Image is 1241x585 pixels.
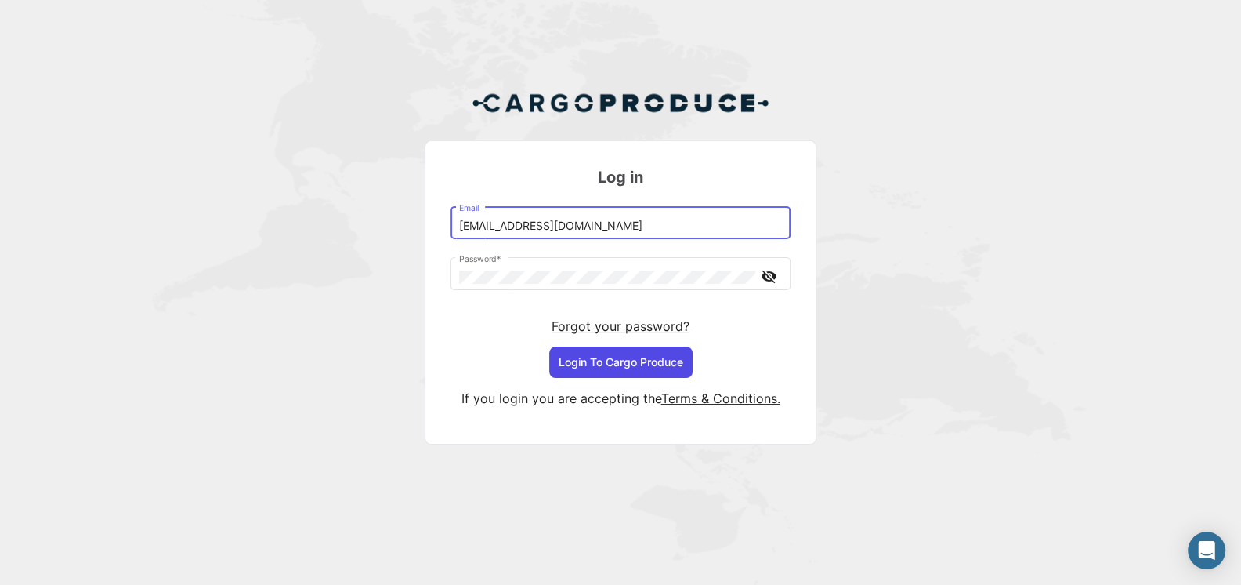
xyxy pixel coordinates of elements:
[461,391,661,406] span: If you login you are accepting the
[549,347,693,378] button: Login To Cargo Produce
[552,318,689,334] a: Forgot your password?
[459,220,783,233] input: Email
[472,84,769,122] img: Cargo Produce Logo
[661,391,780,406] a: Terms & Conditions.
[1188,532,1225,569] div: Open Intercom Messenger
[759,267,778,286] mat-icon: visibility_off
[450,166,791,188] h3: Log in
